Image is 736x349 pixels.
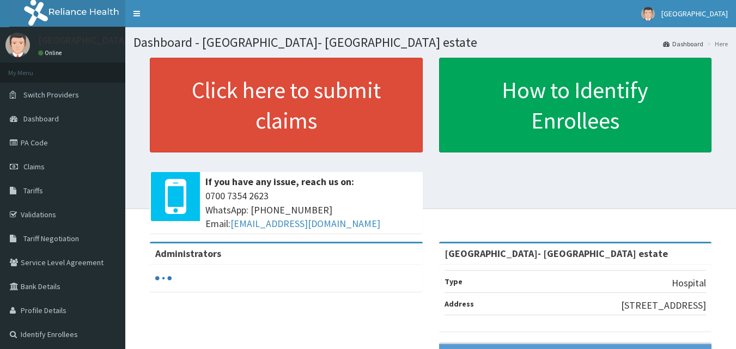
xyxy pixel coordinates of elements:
[445,299,474,309] b: Address
[23,114,59,124] span: Dashboard
[23,90,79,100] span: Switch Providers
[23,186,43,195] span: Tariffs
[672,276,706,290] p: Hospital
[445,247,668,260] strong: [GEOGRAPHIC_DATA]- [GEOGRAPHIC_DATA] estate
[704,39,728,48] li: Here
[150,58,423,152] a: Click here to submit claims
[23,234,79,243] span: Tariff Negotiation
[661,9,728,19] span: [GEOGRAPHIC_DATA]
[133,35,728,50] h1: Dashboard - [GEOGRAPHIC_DATA]- [GEOGRAPHIC_DATA] estate
[621,298,706,313] p: [STREET_ADDRESS]
[38,35,128,45] p: [GEOGRAPHIC_DATA]
[155,270,172,286] svg: audio-loading
[445,277,463,286] b: Type
[439,58,712,152] a: How to Identify Enrollees
[155,247,221,260] b: Administrators
[230,217,380,230] a: [EMAIL_ADDRESS][DOMAIN_NAME]
[38,49,64,57] a: Online
[641,7,655,21] img: User Image
[205,175,354,188] b: If you have any issue, reach us on:
[663,39,703,48] a: Dashboard
[205,189,417,231] span: 0700 7354 2623 WhatsApp: [PHONE_NUMBER] Email:
[5,33,30,57] img: User Image
[23,162,45,172] span: Claims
